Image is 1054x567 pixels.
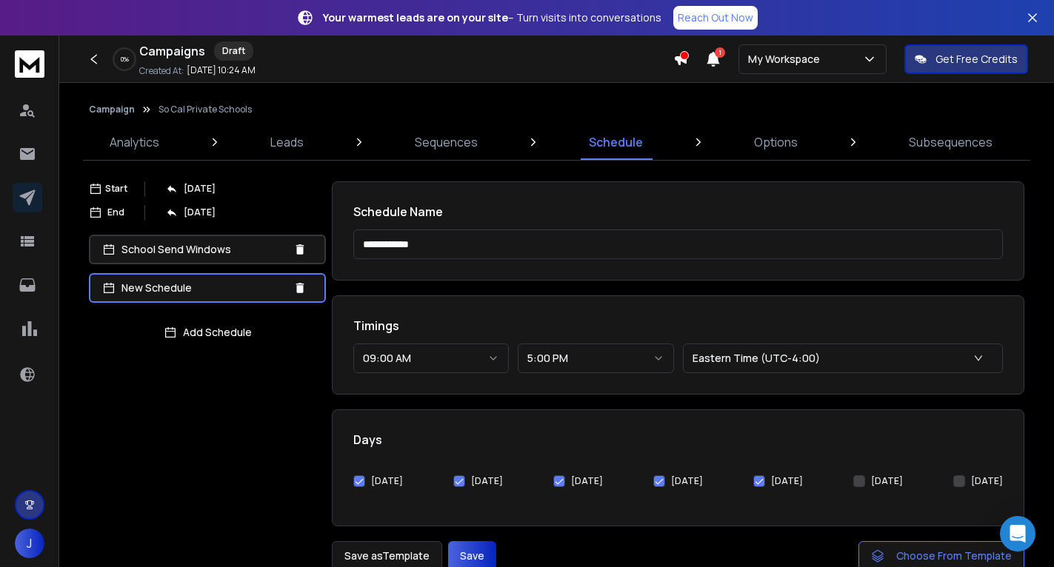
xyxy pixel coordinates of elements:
[187,64,256,76] p: [DATE] 10:24 AM
[101,124,168,160] a: Analytics
[371,475,403,487] label: [DATE]
[270,133,304,151] p: Leads
[159,104,252,115] p: So Cal Private Schools
[896,548,1012,563] span: Choose From Template
[184,183,216,195] p: [DATE]
[678,10,753,25] p: Reach Out Now
[693,351,826,366] p: Eastern Time (UTC-4:00)
[353,431,1003,449] h1: Days
[15,50,44,78] img: logo
[323,10,661,25] p: – Turn visits into conversations
[671,475,703,487] label: [DATE]
[15,529,44,558] button: J
[673,6,758,30] a: Reach Out Now
[121,55,129,64] p: 0 %
[139,65,184,77] p: Created At:
[971,475,1003,487] label: [DATE]
[771,475,803,487] label: [DATE]
[214,41,253,61] div: Draft
[518,343,673,373] button: 5:00 PM
[900,124,1001,160] a: Subsequences
[748,52,826,67] p: My Workspace
[415,133,478,151] p: Sequences
[184,207,216,218] p: [DATE]
[909,133,993,151] p: Subsequences
[715,47,725,58] span: 1
[745,124,807,160] a: Options
[121,281,287,295] p: New Schedule
[89,104,135,115] button: Campaign
[580,124,652,160] a: Schedule
[353,343,509,373] button: 09:00 AM
[89,318,326,347] button: Add Schedule
[105,183,127,195] p: Start
[871,475,903,487] label: [DATE]
[471,475,503,487] label: [DATE]
[261,124,313,160] a: Leads
[353,317,1003,335] h1: Timings
[904,44,1028,74] button: Get Free Credits
[323,10,508,24] strong: Your warmest leads are on your site
[754,133,798,151] p: Options
[110,133,159,151] p: Analytics
[589,133,643,151] p: Schedule
[121,242,287,257] p: School Send Windows
[571,475,603,487] label: [DATE]
[406,124,487,160] a: Sequences
[1000,516,1035,551] div: Open Intercom Messenger
[139,42,205,60] h1: Campaigns
[935,52,1018,67] p: Get Free Credits
[107,207,124,218] p: End
[353,203,1003,221] h1: Schedule Name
